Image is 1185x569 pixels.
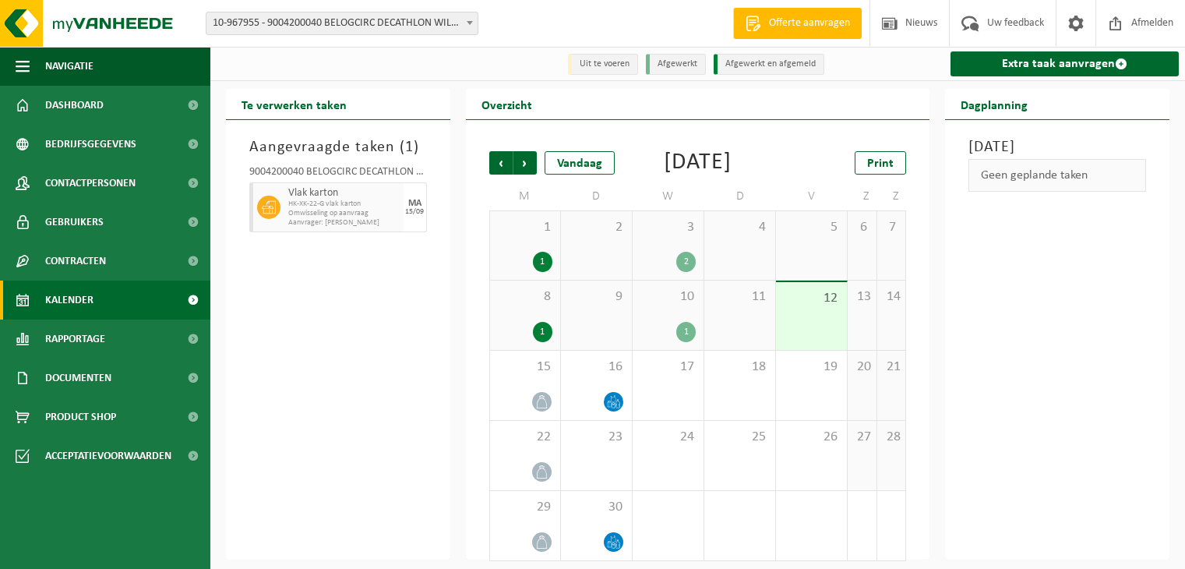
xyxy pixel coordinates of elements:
span: Acceptatievoorwaarden [45,436,171,475]
h3: Aangevraagde taken ( ) [249,136,427,159]
span: Print [867,157,894,170]
span: Vlak karton [288,187,400,200]
span: 30 [569,499,624,516]
span: Offerte aanvragen [765,16,854,31]
div: [DATE] [664,151,732,175]
a: Print [855,151,906,175]
li: Uit te voeren [568,54,638,75]
li: Afgewerkt en afgemeld [714,54,824,75]
span: 19 [784,359,839,376]
div: 15/09 [405,208,424,216]
span: 22 [498,429,552,446]
span: 10-967955 - 9004200040 BELOGCIRC DECATHLON WILLEBROEK - WILLEBROEK [206,12,478,35]
span: Volgende [513,151,537,175]
span: 14 [885,288,898,306]
span: 2 [569,219,624,236]
span: 20 [855,359,868,376]
td: V [776,182,848,210]
h3: [DATE] [968,136,1146,159]
span: HK-XK-22-G vlak karton [288,200,400,209]
div: 1 [676,322,696,342]
span: 6 [855,219,868,236]
span: 21 [885,359,898,376]
td: D [561,182,633,210]
div: 1 [533,252,552,272]
span: 17 [640,359,696,376]
span: 15 [498,359,552,376]
span: 25 [712,429,767,446]
h2: Te verwerken taken [226,89,362,119]
a: Offerte aanvragen [733,8,862,39]
span: 1 [405,140,414,155]
span: Gebruikers [45,203,104,242]
div: 1 [533,322,552,342]
span: 18 [712,359,767,376]
div: Vandaag [545,151,615,175]
span: 7 [885,219,898,236]
span: 5 [784,219,839,236]
span: Aanvrager: [PERSON_NAME] [288,218,400,228]
span: 28 [885,429,898,446]
div: MA [408,199,421,208]
span: Vorige [489,151,513,175]
td: M [489,182,561,210]
span: Omwisseling op aanvraag [288,209,400,218]
span: 3 [640,219,696,236]
td: D [704,182,776,210]
li: Afgewerkt [646,54,706,75]
span: Kalender [45,281,93,320]
span: 27 [855,429,868,446]
span: 8 [498,288,552,306]
span: Bedrijfsgegevens [45,125,136,164]
td: Z [848,182,876,210]
span: 16 [569,359,624,376]
span: 10-967955 - 9004200040 BELOGCIRC DECATHLON WILLEBROEK - WILLEBROEK [206,12,478,34]
span: Product Shop [45,398,116,436]
span: Dashboard [45,86,104,125]
span: Navigatie [45,47,93,86]
span: 24 [640,429,696,446]
span: Contracten [45,242,106,281]
span: 4 [712,219,767,236]
span: Contactpersonen [45,164,136,203]
h2: Overzicht [466,89,548,119]
span: 13 [855,288,868,306]
td: W [633,182,704,210]
span: 26 [784,429,839,446]
a: Extra taak aanvragen [950,51,1179,76]
div: 9004200040 BELOGCIRC DECATHLON WILLEBROEK [249,167,427,182]
span: Documenten [45,359,111,398]
td: Z [877,182,907,210]
span: 10 [640,288,696,306]
h2: Dagplanning [945,89,1043,119]
div: 2 [676,252,696,272]
span: 29 [498,499,552,516]
span: 1 [498,219,552,236]
span: 12 [784,290,839,307]
span: 11 [712,288,767,306]
span: 9 [569,288,624,306]
span: 23 [569,429,624,446]
span: Rapportage [45,320,105,359]
div: Geen geplande taken [968,159,1146,192]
